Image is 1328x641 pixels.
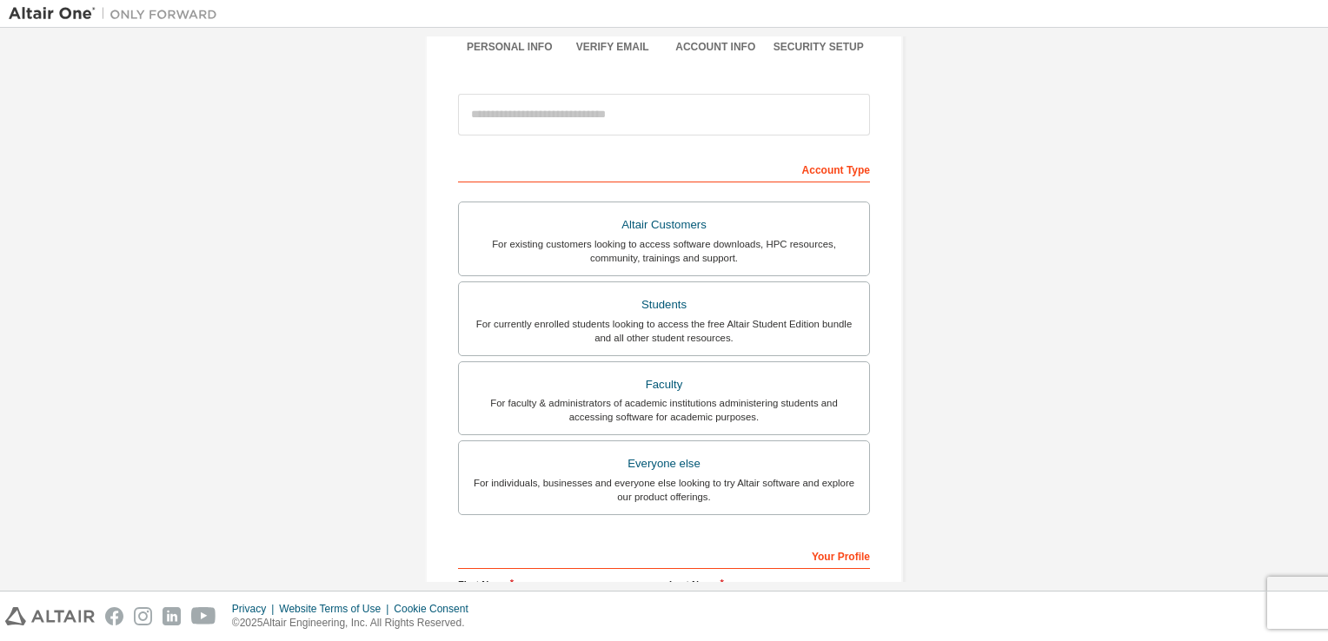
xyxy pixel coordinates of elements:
[669,578,870,591] label: Last Name
[469,396,859,424] div: For faculty & administrators of academic institutions administering students and accessing softwa...
[232,602,279,616] div: Privacy
[232,616,479,631] p: © 2025 Altair Engineering, Inc. All Rights Reserved.
[458,40,561,54] div: Personal Info
[458,541,870,569] div: Your Profile
[5,607,95,625] img: altair_logo.svg
[767,40,871,54] div: Security Setup
[469,373,859,397] div: Faculty
[469,293,859,317] div: Students
[469,452,859,476] div: Everyone else
[469,213,859,237] div: Altair Customers
[458,578,659,591] label: First Name
[458,155,870,182] div: Account Type
[394,602,478,616] div: Cookie Consent
[469,476,859,504] div: For individuals, businesses and everyone else looking to try Altair software and explore our prod...
[469,237,859,265] div: For existing customers looking to access software downloads, HPC resources, community, trainings ...
[163,607,181,625] img: linkedin.svg
[279,602,394,616] div: Website Terms of Use
[561,40,665,54] div: Verify Email
[469,317,859,345] div: For currently enrolled students looking to access the free Altair Student Edition bundle and all ...
[191,607,216,625] img: youtube.svg
[105,607,123,625] img: facebook.svg
[134,607,152,625] img: instagram.svg
[9,5,226,23] img: Altair One
[664,40,767,54] div: Account Info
